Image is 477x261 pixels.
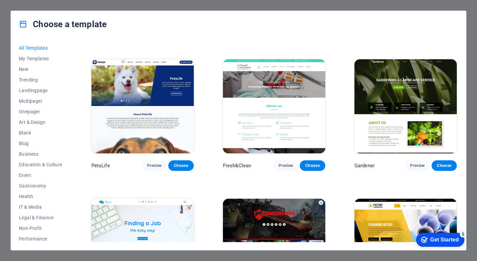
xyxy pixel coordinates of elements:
span: Trending [19,77,62,82]
button: Performance [19,234,62,244]
span: Performance [19,236,62,241]
button: Business [19,149,62,159]
span: All Templates [19,45,62,51]
button: Multipager [19,96,62,106]
span: Health [19,194,62,199]
button: Landingpage [19,85,62,96]
button: Art & Design [19,117,62,128]
span: Preview [147,163,162,168]
button: Education & Culture [19,159,62,170]
img: PetsLife [91,59,194,154]
span: Event [19,173,62,178]
span: New [19,67,62,72]
button: Choose [432,160,457,171]
button: Health [19,191,62,202]
span: Multipager [19,98,62,104]
img: Gardener [354,59,457,154]
span: Blank [19,130,62,135]
span: My Templates [19,56,62,61]
button: IT & Media [19,202,62,212]
img: Fresh&Clean [223,59,325,154]
button: Preview [142,160,167,171]
button: My Templates [19,53,62,64]
p: Fresh&Clean [223,162,251,169]
span: Business [19,151,62,157]
span: Landingpage [19,88,62,93]
span: Legal & Finance [19,215,62,220]
button: Preview [405,160,430,171]
span: Preview [410,163,425,168]
div: 5 [49,1,56,8]
button: Event [19,170,62,181]
span: Gastronomy [19,183,62,188]
span: Choose [437,163,451,168]
div: Get Started 5 items remaining, 0% complete [5,3,54,17]
span: Non-Profit [19,226,62,231]
button: New [19,64,62,75]
p: PetsLife [91,162,110,169]
button: Blog [19,138,62,149]
h4: Choose a template [19,19,107,29]
span: Choose [174,163,188,168]
button: Preview [273,160,298,171]
button: Onepager [19,106,62,117]
button: All Templates [19,43,62,53]
button: Gastronomy [19,181,62,191]
button: Legal & Finance [19,212,62,223]
span: Preview [279,163,293,168]
button: Blank [19,128,62,138]
p: Gardener [354,162,375,169]
button: Trending [19,75,62,85]
span: IT & Media [19,204,62,210]
span: Art & Design [19,120,62,125]
button: Choose [168,160,193,171]
button: Non-Profit [19,223,62,234]
span: Choose [305,163,320,168]
button: Choose [300,160,325,171]
span: Education & Culture [19,162,62,167]
div: Get Started [20,7,48,13]
span: Blog [19,141,62,146]
span: Onepager [19,109,62,114]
